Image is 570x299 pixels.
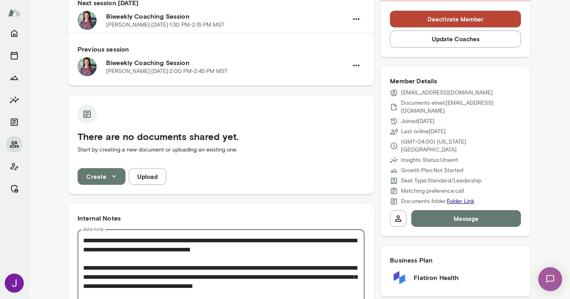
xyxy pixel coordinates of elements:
[401,89,493,97] p: [EMAIL_ADDRESS][DOMAIN_NAME]
[401,156,458,164] p: Insights Status: Unsent
[78,44,365,54] h6: Previous session
[78,146,365,154] p: Start by creating a new document or uploading an existing one.
[390,31,521,47] button: Update Coaches
[129,168,166,185] button: Upload
[401,197,474,205] p: Documents folder:
[6,181,22,197] button: Manage
[5,274,24,293] img: Jocelyn Grodin
[6,48,22,63] button: Sessions
[401,177,481,185] p: Seat Type: Standard/Leadership
[401,167,463,174] p: Growth Plan: Not Started
[401,187,464,195] p: Matching preference: call
[6,92,22,108] button: Insights
[106,11,348,21] h6: Biweekly Coaching Session
[106,67,228,75] p: [PERSON_NAME] · [DATE] · 2:00 PM-2:45 PM MST
[447,198,474,205] a: Folder Link
[6,159,22,174] button: Client app
[83,226,104,232] label: Add note
[390,255,521,265] h6: Business Plan
[401,99,521,115] p: Documents email: [EMAIL_ADDRESS][DOMAIN_NAME]
[78,213,365,223] h6: Internal Notes
[6,70,22,86] button: Growth Plan
[106,58,348,67] h6: Biweekly Coaching Session
[390,11,521,27] button: Deactivate Member
[390,76,521,86] h6: Member Details
[6,136,22,152] button: Members
[414,273,459,282] h6: Flatiron Health
[411,210,521,227] button: Message
[6,25,22,41] button: Home
[78,168,125,185] button: Create
[401,117,435,125] p: Joined [DATE]
[401,138,521,154] p: (GMT-04:00) [US_STATE][GEOGRAPHIC_DATA]
[6,114,22,130] button: Documents
[106,21,224,29] p: [PERSON_NAME] · [DATE] · 1:30 PM-2:15 PM MST
[8,5,21,20] img: Mento
[401,128,446,136] p: Last online [DATE]
[78,130,365,143] h5: There are no documents shared yet.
